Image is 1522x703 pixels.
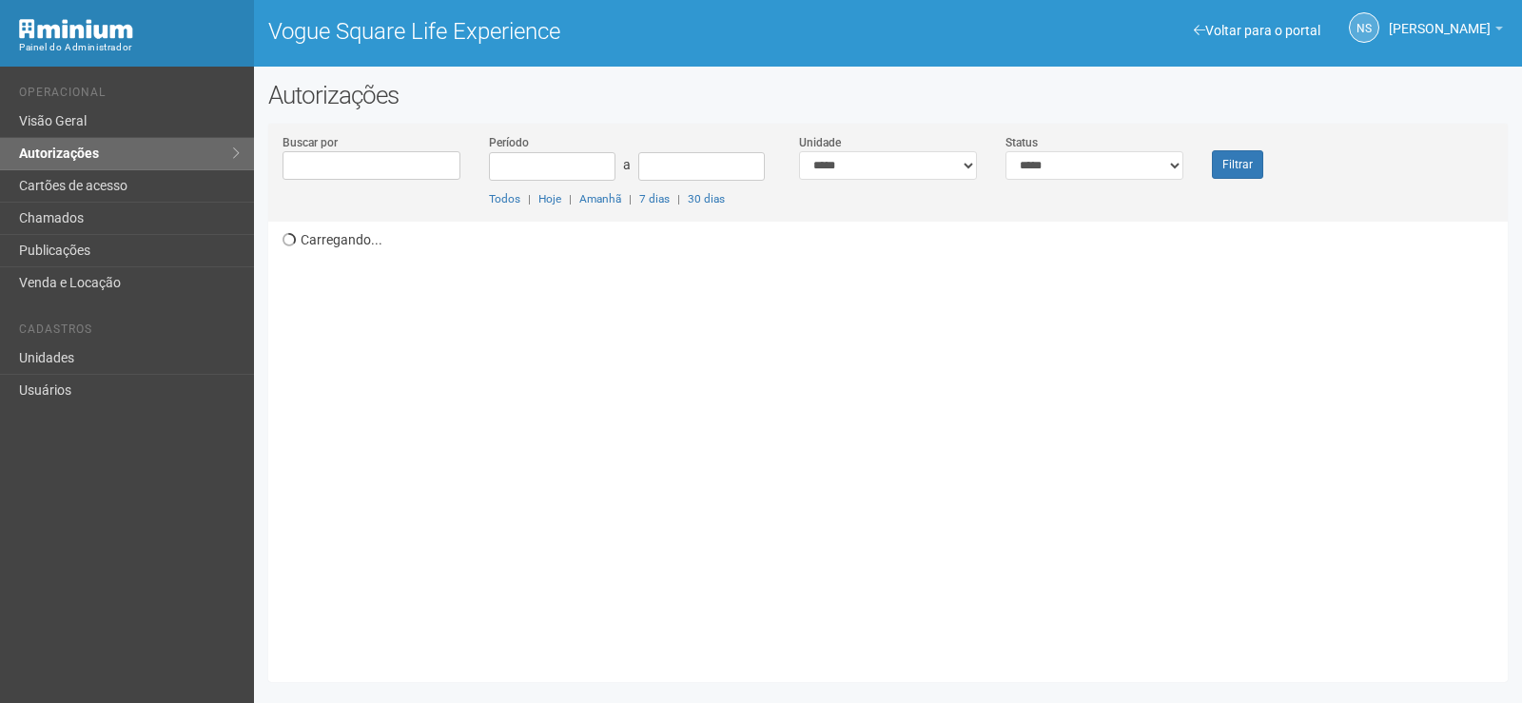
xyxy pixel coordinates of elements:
[688,192,725,205] a: 30 dias
[799,134,841,151] label: Unidade
[268,81,1508,109] h2: Autorizações
[1212,150,1263,179] button: Filtrar
[283,222,1508,668] div: Carregando...
[538,192,561,205] a: Hoje
[1194,23,1320,38] a: Voltar para o portal
[1005,134,1038,151] label: Status
[639,192,670,205] a: 7 dias
[1389,24,1503,39] a: [PERSON_NAME]
[268,19,874,44] h1: Vogue Square Life Experience
[677,192,680,205] span: |
[489,134,529,151] label: Período
[528,192,531,205] span: |
[1389,3,1491,36] span: Nicolle Silva
[19,39,240,56] div: Painel do Administrador
[1349,12,1379,43] a: NS
[569,192,572,205] span: |
[19,322,240,342] li: Cadastros
[19,86,240,106] li: Operacional
[489,192,520,205] a: Todos
[629,192,632,205] span: |
[19,19,133,39] img: Minium
[623,157,631,172] span: a
[579,192,621,205] a: Amanhã
[283,134,338,151] label: Buscar por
